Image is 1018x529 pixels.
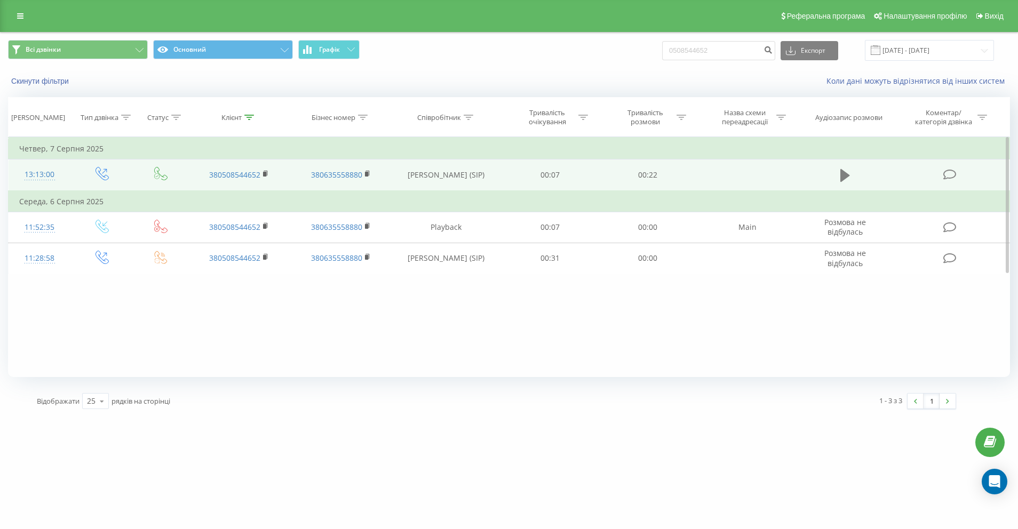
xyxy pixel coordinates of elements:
div: [PERSON_NAME] [11,113,65,122]
td: 00:07 [501,159,599,191]
button: Графік [298,40,360,59]
span: Розмова не відбулась [824,248,866,268]
div: Назва схеми переадресації [717,108,774,126]
td: Середа, 6 Серпня 2025 [9,191,1010,212]
span: Вихід [985,12,1004,20]
td: 00:07 [501,212,599,243]
div: Коментар/категорія дзвінка [912,108,975,126]
td: Playback [392,212,501,243]
div: Тривалість розмови [617,108,674,126]
div: Клієнт [221,113,242,122]
td: Четвер, 7 Серпня 2025 [9,138,1010,159]
span: Графік [319,46,340,53]
button: Основний [153,40,293,59]
span: Відображати [37,396,79,406]
td: [PERSON_NAME] (SIP) [392,243,501,274]
span: рядків на сторінці [112,396,170,406]
button: Експорт [781,41,838,60]
a: 380508544652 [209,170,260,180]
a: 380635558880 [311,222,362,232]
div: Співробітник [417,113,461,122]
span: Налаштування профілю [884,12,967,20]
div: 11:52:35 [19,217,60,238]
button: Всі дзвінки [8,40,148,59]
div: Open Intercom Messenger [982,469,1007,494]
a: 1 [924,394,940,408]
div: Тривалість очікування [519,108,576,126]
div: 13:13:00 [19,164,60,185]
td: 00:31 [501,243,599,274]
button: Скинути фільтри [8,76,74,86]
a: 380508544652 [209,222,260,232]
a: Коли дані можуть відрізнятися вiд інших систем [826,76,1010,86]
td: 00:00 [599,212,696,243]
span: Реферальна програма [787,12,865,20]
td: Main [697,212,799,243]
a: 380508544652 [209,253,260,263]
div: 1 - 3 з 3 [879,395,902,406]
td: 00:22 [599,159,696,191]
td: 00:00 [599,243,696,274]
span: Розмова не відбулась [824,217,866,237]
input: Пошук за номером [662,41,775,60]
a: 380635558880 [311,253,362,263]
div: 11:28:58 [19,248,60,269]
td: [PERSON_NAME] (SIP) [392,159,501,191]
div: Тип дзвінка [81,113,118,122]
div: Бізнес номер [312,113,355,122]
a: 380635558880 [311,170,362,180]
div: 25 [87,396,96,406]
div: Аудіозапис розмови [815,113,882,122]
span: Всі дзвінки [26,45,61,54]
div: Статус [147,113,169,122]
